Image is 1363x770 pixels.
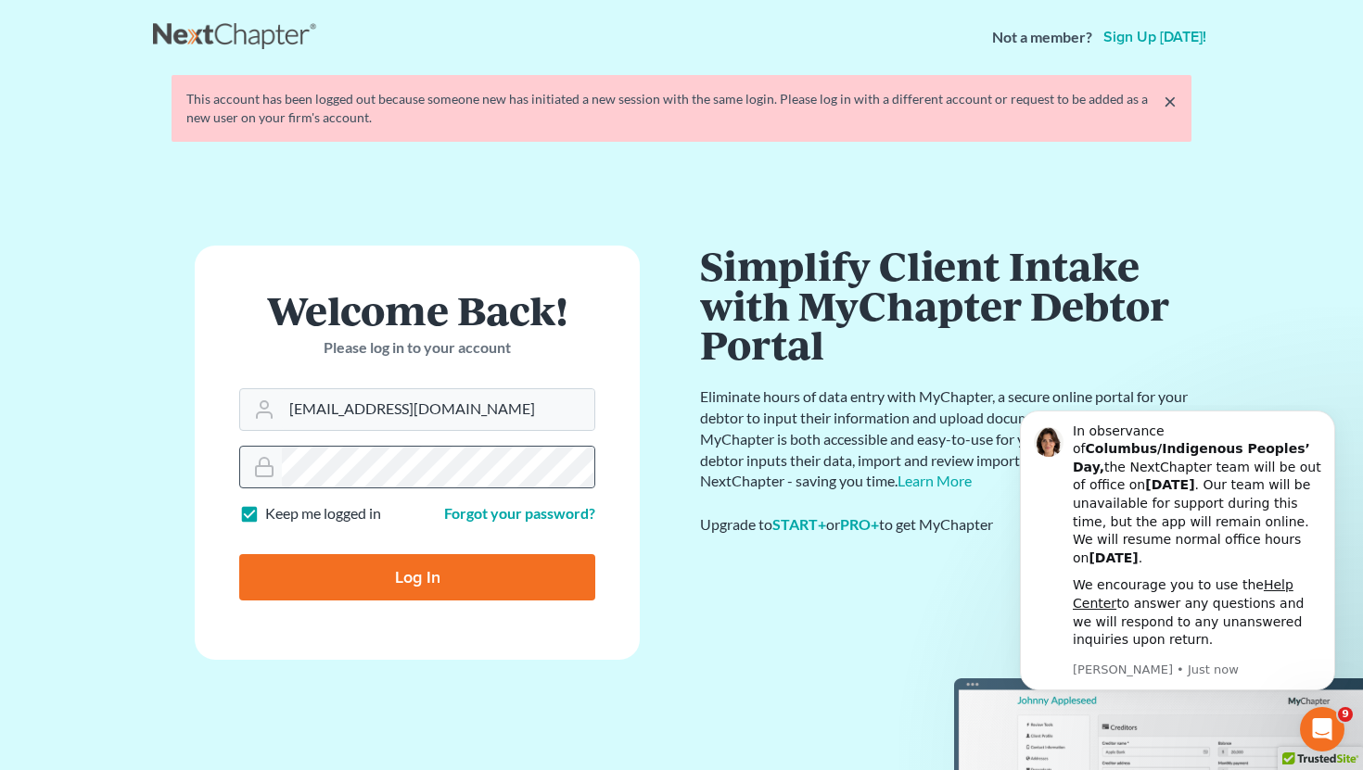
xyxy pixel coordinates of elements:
a: START+ [772,515,826,533]
a: Sign up [DATE]! [1100,30,1210,44]
strong: Not a member? [992,27,1092,48]
p: Please log in to your account [239,337,595,359]
a: Learn More [898,472,972,489]
div: Upgrade to or to get MyChapter [700,514,1191,536]
label: Keep me logged in [265,503,381,524]
a: PRO+ [840,515,879,533]
iframe: Intercom live chat [1300,707,1344,751]
a: Forgot your password? [444,504,595,522]
input: Log In [239,554,595,600]
div: This account has been logged out because someone new has initiated a new session with the same lo... [186,90,1177,127]
h1: Simplify Client Intake with MyChapter Debtor Portal [700,246,1191,364]
a: × [1164,90,1177,112]
input: Email Address [282,389,594,430]
p: Eliminate hours of data entry with MyChapter, a secure online portal for your debtor to input the... [700,386,1191,492]
h1: Welcome Back! [239,290,595,330]
iframe: Intercom notifications message [992,405,1363,761]
span: 9 [1338,707,1353,722]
